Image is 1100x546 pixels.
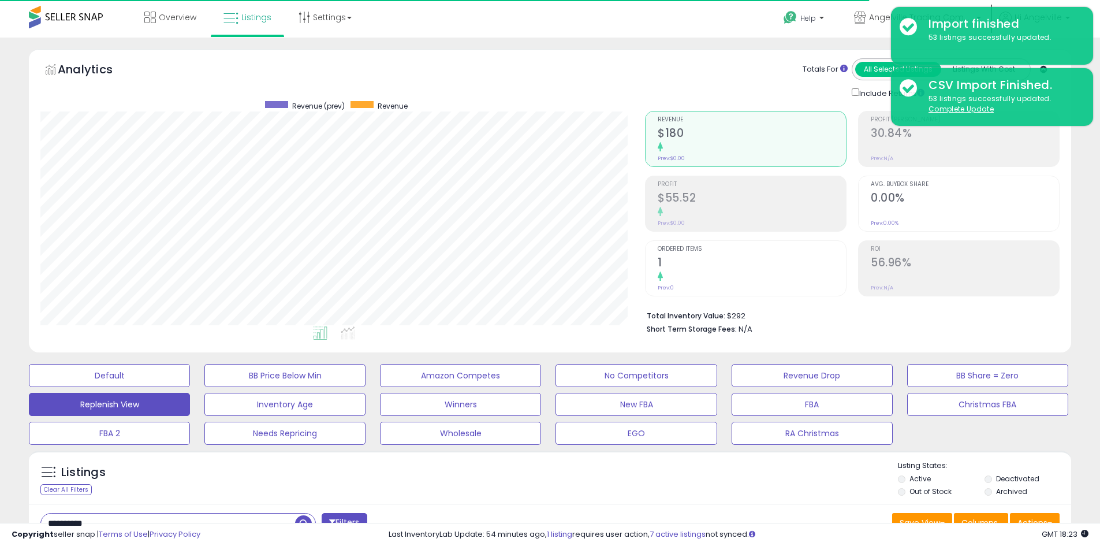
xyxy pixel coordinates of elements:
span: Profit [658,181,846,188]
span: Overview [159,12,196,23]
b: Total Inventory Value: [647,311,725,321]
button: BB Share = Zero [907,364,1068,387]
button: RA Christmas [732,422,893,445]
p: Listing States: [898,460,1071,471]
button: Actions [1010,513,1060,533]
span: ROI [871,246,1059,252]
span: Ordered Items [658,246,846,252]
h2: 0.00% [871,191,1059,207]
a: 7 active listings [650,529,706,540]
div: Clear All Filters [40,484,92,495]
a: Help [774,2,836,38]
button: FBA [732,393,893,416]
small: Prev: 0.00% [871,220,898,226]
button: Save View [892,513,952,533]
span: N/A [739,324,752,335]
label: Archived [996,486,1027,496]
h2: 56.96% [871,256,1059,272]
button: No Competitors [555,364,717,387]
div: Import finished [920,16,1084,32]
div: 53 listings successfully updated. [920,94,1084,115]
h2: 30.84% [871,127,1059,142]
div: Include Returns [843,86,938,99]
button: Filters [322,513,367,533]
a: Privacy Policy [150,529,200,540]
li: $292 [647,308,1051,322]
span: Help [800,13,816,23]
button: Wholesale [380,422,541,445]
span: Listings [241,12,271,23]
div: Totals For [803,64,848,75]
button: Inventory Age [204,393,366,416]
a: Terms of Use [99,529,148,540]
span: Angelville Trading Company [869,12,973,23]
button: Needs Repricing [204,422,366,445]
span: Profit [PERSON_NAME] [871,117,1059,123]
span: Columns [961,517,998,529]
button: Amazon Competes [380,364,541,387]
strong: Copyright [12,529,54,540]
div: seller snap | | [12,529,200,540]
button: BB Price Below Min [204,364,366,387]
button: Winners [380,393,541,416]
button: EGO [555,422,717,445]
a: 1 listing [547,529,572,540]
h5: Listings [61,465,106,481]
button: New FBA [555,393,717,416]
button: All Selected Listings [855,62,941,77]
b: Short Term Storage Fees: [647,324,737,334]
label: Deactivated [996,474,1039,484]
label: Active [909,474,931,484]
u: Complete Update [929,104,994,114]
button: Replenish View [29,393,190,416]
small: Prev: N/A [871,155,893,162]
h2: $180 [658,127,846,142]
span: Revenue [378,101,408,111]
button: Default [29,364,190,387]
small: Prev: 0 [658,284,674,291]
small: Prev: $0.00 [658,155,685,162]
h2: $55.52 [658,191,846,207]
div: CSV Import Finished. [920,77,1084,94]
span: Revenue (prev) [292,101,345,111]
button: Revenue Drop [732,364,893,387]
span: 2025-08-15 18:23 GMT [1042,529,1088,540]
button: FBA 2 [29,422,190,445]
div: Last InventoryLab Update: 54 minutes ago, requires user action, not synced. [389,529,1088,540]
label: Out of Stock [909,486,952,496]
span: Revenue [658,117,846,123]
small: Prev: $0.00 [658,220,685,226]
button: Columns [954,513,1008,533]
h5: Analytics [58,61,135,80]
i: Get Help [783,10,797,25]
button: Christmas FBA [907,393,1068,416]
span: Avg. Buybox Share [871,181,1059,188]
h2: 1 [658,256,846,272]
div: 53 listings successfully updated. [920,32,1084,43]
small: Prev: N/A [871,284,893,291]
